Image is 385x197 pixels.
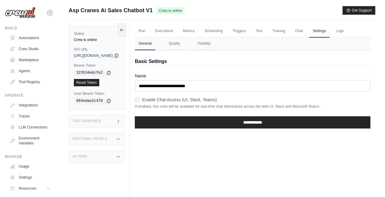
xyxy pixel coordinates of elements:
[135,58,370,65] h2: Basic Settings
[74,69,105,76] code: 323534e6cfe2
[74,79,99,86] a: Reset Token
[135,37,155,50] button: General
[19,186,36,191] span: Resources
[73,119,101,123] h3: Test Endpoints
[69,6,153,15] span: Asp Cranes Ai Sales Chatbot V1
[165,37,184,50] button: Quality
[7,173,54,182] a: Settings
[74,91,119,96] label: User Bearer Token
[7,33,54,43] a: Automations
[7,111,54,121] a: Traces
[135,37,370,50] nav: Tabs
[309,25,330,38] a: Settings
[7,100,54,110] a: Integrations
[5,7,36,19] img: Logo
[74,47,119,52] label: API URL
[7,55,54,65] a: Marketplace
[73,155,87,158] h3: Actions
[156,7,184,14] span: Crew is online
[7,66,54,76] a: Agents
[229,25,250,38] a: Triggers
[342,6,375,15] button: Get Support
[73,137,107,141] h3: Additional Details
[74,37,119,42] div: Crew is online
[135,25,149,38] a: Run
[74,63,119,68] label: Bearer Token
[269,25,289,38] a: Training
[7,44,54,54] a: Crew Studio
[135,73,370,79] label: Name
[74,31,119,36] label: Status
[74,53,113,58] span: [URL][DOMAIN_NAME]
[179,25,198,38] a: Metrics
[291,25,306,38] a: Chat
[151,25,177,38] a: Executions
[5,93,54,98] div: Operate
[135,104,370,109] p: If enabled, this crew will be available for real-time chat interactions across the web UI, Slack ...
[5,154,54,159] div: Manage
[252,25,266,38] a: Test
[7,122,54,132] a: LLM Connections
[7,162,54,171] a: Usage
[332,25,347,38] a: Logs
[194,37,214,50] button: Visibility
[5,26,54,31] div: Build
[7,77,54,87] a: Tool Registry
[201,25,226,38] a: Scheduling
[7,133,54,148] a: Environment Variables
[74,97,105,105] code: 964edae2c478
[142,97,217,103] label: Enable Chat Access (UI, Slack, Teams)
[7,184,54,193] button: Resources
